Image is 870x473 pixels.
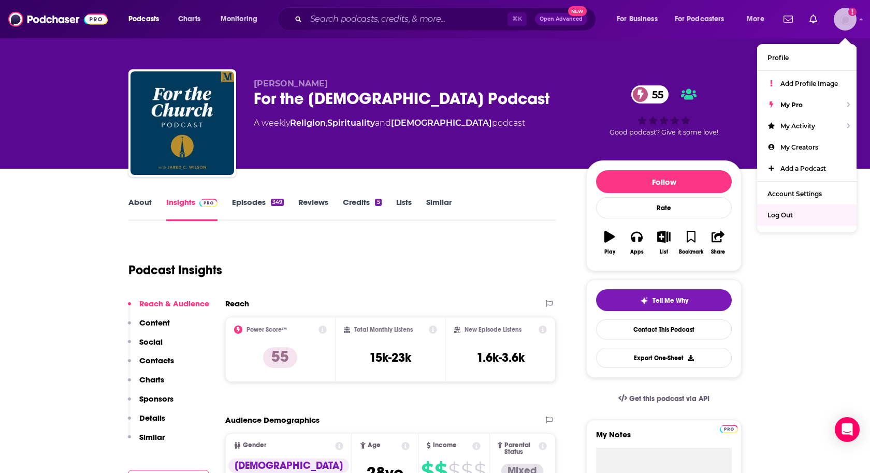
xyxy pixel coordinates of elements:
[767,211,793,219] span: Log Out
[740,11,777,27] button: open menu
[476,350,525,365] h3: 1.6k-3.6k
[835,417,860,442] div: Open Intercom Messenger
[540,17,583,22] span: Open Advanced
[675,12,724,26] span: For Podcasters
[780,80,838,87] span: Add Profile Image
[247,326,287,333] h2: Power Score™
[653,297,688,305] span: Tell Me Why
[642,85,669,104] span: 55
[504,442,536,455] span: Parental Status
[757,47,857,68] a: Profile
[139,299,209,308] p: Reach & Audience
[369,350,411,365] h3: 15k-23k
[834,8,857,31] span: Logged in as heidi.egloff
[610,11,671,27] button: open menu
[720,423,738,433] a: Pro website
[327,118,375,128] a: Spirituality
[128,299,209,318] button: Reach & Audience
[596,197,732,218] div: Rate
[720,425,738,433] img: Podchaser Pro
[640,297,648,305] img: tell me why sparkle
[139,432,165,442] p: Similar
[757,158,857,179] a: Add a Podcast
[8,9,108,29] img: Podchaser - Follow, Share and Rate Podcasts
[650,224,677,261] button: List
[354,326,413,333] h2: Total Monthly Listens
[711,249,725,255] div: Share
[263,347,297,368] p: 55
[139,394,173,404] p: Sponsors
[508,12,527,26] span: ⌘ K
[368,442,381,449] span: Age
[610,386,718,411] a: Get this podcast via API
[834,8,857,31] img: User Profile
[166,197,218,221] a: InsightsPodchaser Pro
[128,432,165,451] button: Similar
[128,413,165,432] button: Details
[375,118,391,128] span: and
[677,224,704,261] button: Bookmark
[271,199,284,206] div: 349
[221,12,257,26] span: Monitoring
[780,165,826,172] span: Add a Podcast
[596,289,732,311] button: tell me why sparkleTell Me Why
[232,197,284,221] a: Episodes349
[780,101,803,109] span: My Pro
[757,73,857,94] a: Add Profile Image
[306,11,508,27] input: Search podcasts, credits, & more...
[343,197,381,221] a: Credits5
[668,11,740,27] button: open menu
[199,199,218,207] img: Podchaser Pro
[298,197,328,221] a: Reviews
[767,190,822,198] span: Account Settings
[848,8,857,16] svg: Add a profile image
[139,318,170,328] p: Content
[139,356,174,365] p: Contacts
[375,199,381,206] div: 5
[171,11,207,27] a: Charts
[834,8,857,31] button: Show profile menu
[596,224,623,261] button: Play
[679,249,703,255] div: Bookmark
[596,430,732,448] label: My Notes
[128,356,174,375] button: Contacts
[128,394,173,413] button: Sponsors
[121,11,172,27] button: open menu
[287,7,606,31] div: Search podcasts, credits, & more...
[128,318,170,337] button: Content
[326,118,327,128] span: ,
[228,459,349,473] div: [DEMOGRAPHIC_DATA]
[128,262,222,278] h1: Podcast Insights
[535,13,587,25] button: Open AdvancedNew
[629,394,709,403] span: Get this podcast via API
[254,117,525,129] div: A weekly podcast
[767,54,789,62] span: Profile
[604,249,615,255] div: Play
[130,71,234,175] a: For the Church Podcast
[660,249,668,255] div: List
[757,137,857,158] a: My Creators
[139,337,163,347] p: Social
[747,12,764,26] span: More
[630,249,644,255] div: Apps
[623,224,650,261] button: Apps
[391,118,492,128] a: [DEMOGRAPHIC_DATA]
[568,6,587,16] span: New
[128,337,163,356] button: Social
[225,299,249,308] h2: Reach
[178,12,200,26] span: Charts
[596,170,732,193] button: Follow
[433,442,457,449] span: Income
[290,118,326,128] a: Religion
[596,319,732,339] a: Contact This Podcast
[396,197,412,221] a: Lists
[139,413,165,423] p: Details
[139,375,164,385] p: Charts
[610,128,718,136] span: Good podcast? Give it some love!
[596,348,732,368] button: Export One-Sheet
[705,224,732,261] button: Share
[631,85,669,104] a: 55
[779,10,797,28] a: Show notifications dropdown
[243,442,266,449] span: Gender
